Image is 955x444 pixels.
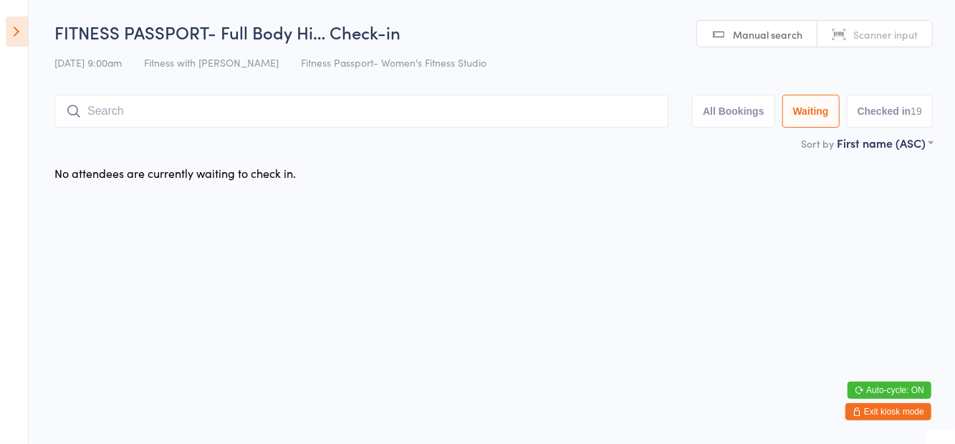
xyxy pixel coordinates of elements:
button: Checked in19 [847,95,933,128]
span: Fitness with [PERSON_NAME] [144,55,279,70]
div: No attendees are currently waiting to check in. [54,165,296,181]
h2: FITNESS PASSPORT- Full Body Hi… Check-in [54,20,933,44]
button: All Bookings [692,95,775,128]
div: 19 [911,105,922,117]
button: Waiting [782,95,840,128]
span: Scanner input [853,27,918,42]
button: Exit kiosk mode [845,403,931,420]
div: First name (ASC) [837,135,933,151]
label: Sort by [801,136,834,151]
button: Auto-cycle: ON [848,382,931,399]
span: [DATE] 9:00am [54,55,122,70]
span: Manual search [733,27,802,42]
input: Search [54,95,668,128]
span: Fitness Passport- Women's Fitness Studio [301,55,486,70]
